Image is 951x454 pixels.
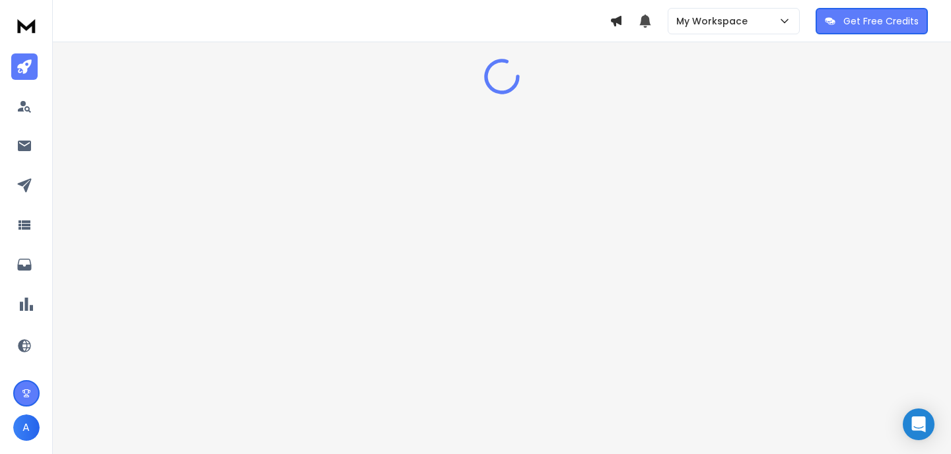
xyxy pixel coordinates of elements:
button: A [13,414,40,441]
img: logo [13,13,40,38]
p: Get Free Credits [843,15,919,28]
div: Open Intercom Messenger [903,408,934,440]
button: Get Free Credits [816,8,928,34]
p: My Workspace [676,15,753,28]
